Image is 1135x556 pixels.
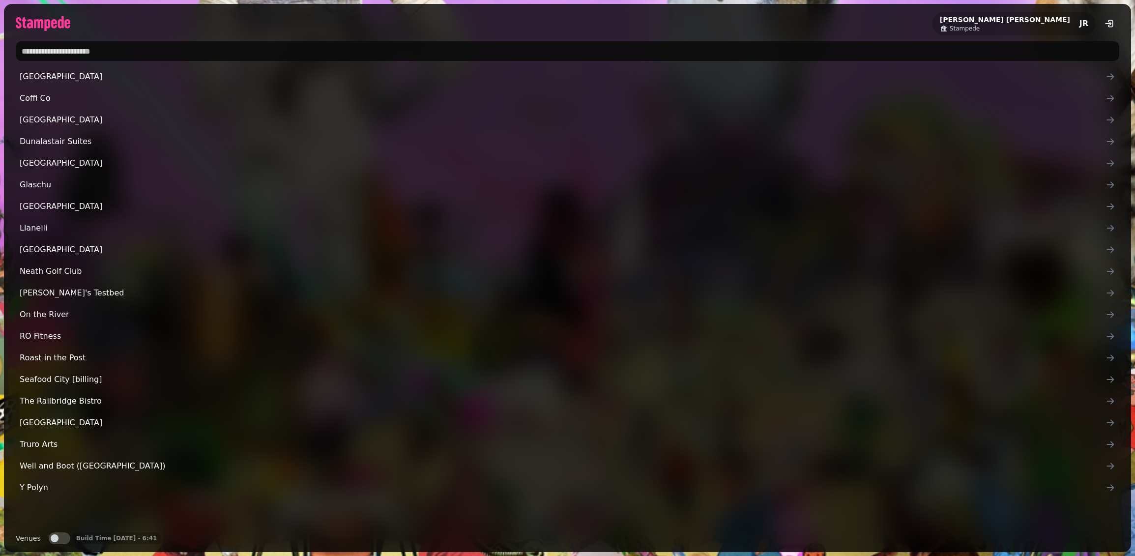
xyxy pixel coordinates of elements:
span: [GEOGRAPHIC_DATA] [20,71,1106,83]
a: [GEOGRAPHIC_DATA] [16,240,1119,260]
a: [GEOGRAPHIC_DATA] [16,413,1119,433]
span: JR [1079,20,1088,28]
span: Dunalastair Suites [20,136,1106,147]
span: Seafood City [billing] [20,374,1106,385]
span: Llanelli [20,222,1106,234]
span: Glaschu [20,179,1106,191]
a: Truro Arts [16,435,1119,454]
a: [GEOGRAPHIC_DATA] [16,67,1119,87]
a: Llanelli [16,218,1119,238]
span: [GEOGRAPHIC_DATA] [20,201,1106,212]
a: Neath Golf Club [16,262,1119,281]
a: Coffi Co [16,88,1119,108]
span: [GEOGRAPHIC_DATA] [20,114,1106,126]
span: [GEOGRAPHIC_DATA] [20,244,1106,256]
a: [GEOGRAPHIC_DATA] [16,153,1119,173]
a: [GEOGRAPHIC_DATA] [16,110,1119,130]
a: Stampede [940,25,1070,32]
span: [GEOGRAPHIC_DATA] [20,417,1106,429]
span: Stampede [950,25,980,32]
a: On the River [16,305,1119,324]
span: RO Fitness [20,330,1106,342]
a: The Railbridge Bistro [16,391,1119,411]
label: Venues [16,532,41,544]
span: Y Polyn [20,482,1106,494]
button: logout [1100,14,1119,33]
a: [PERSON_NAME]'s Testbed [16,283,1119,303]
span: Roast in the Post [20,352,1106,364]
a: Well and Boot ([GEOGRAPHIC_DATA]) [16,456,1119,476]
span: The Railbridge Bistro [20,395,1106,407]
p: Build Time [DATE] - 6:41 [76,534,157,542]
span: [GEOGRAPHIC_DATA] [20,157,1106,169]
span: [PERSON_NAME]'s Testbed [20,287,1106,299]
a: Glaschu [16,175,1119,195]
a: Y Polyn [16,478,1119,497]
a: RO Fitness [16,326,1119,346]
span: On the River [20,309,1106,321]
span: Coffi Co [20,92,1106,104]
a: Dunalastair Suites [16,132,1119,151]
a: Seafood City [billing] [16,370,1119,389]
a: Roast in the Post [16,348,1119,368]
span: Well and Boot ([GEOGRAPHIC_DATA]) [20,460,1106,472]
img: logo [16,16,70,31]
h2: [PERSON_NAME] [PERSON_NAME] [940,15,1070,25]
a: [GEOGRAPHIC_DATA] [16,197,1119,216]
span: Neath Golf Club [20,265,1106,277]
span: Truro Arts [20,439,1106,450]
